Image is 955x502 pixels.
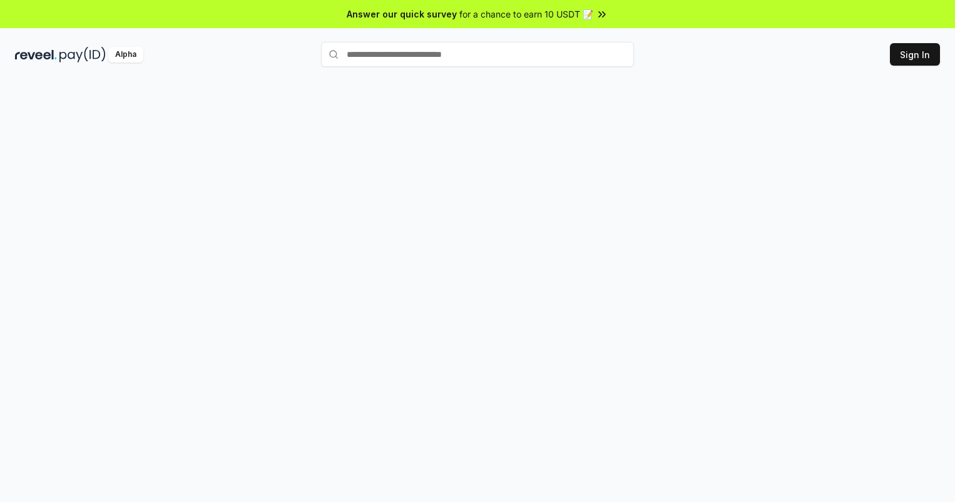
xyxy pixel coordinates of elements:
img: reveel_dark [15,47,57,63]
span: for a chance to earn 10 USDT 📝 [459,8,593,21]
div: Alpha [108,47,143,63]
img: pay_id [59,47,106,63]
span: Answer our quick survey [347,8,457,21]
button: Sign In [890,43,940,66]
